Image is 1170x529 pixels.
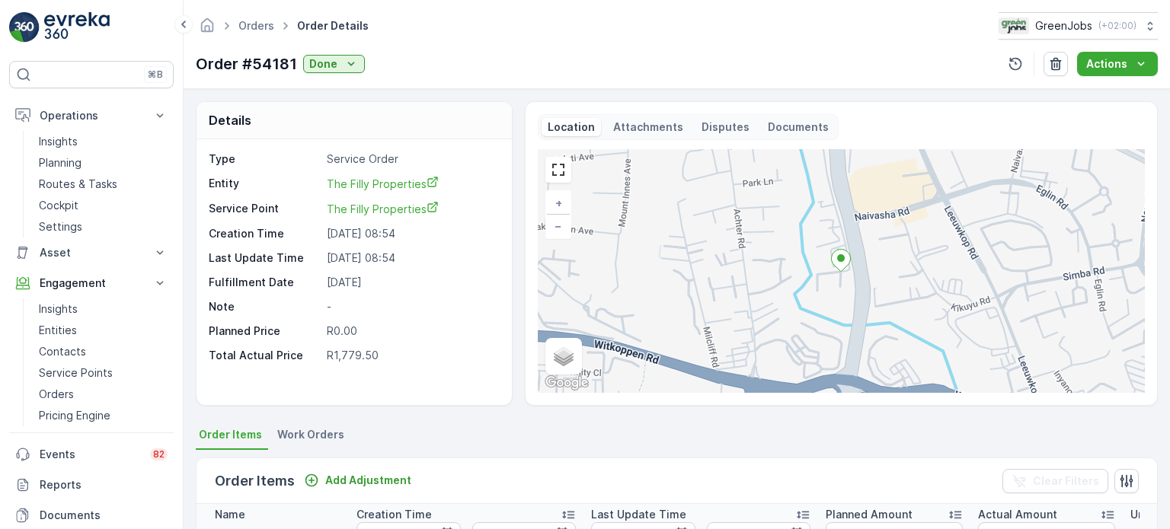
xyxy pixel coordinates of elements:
p: Documents [768,120,829,135]
p: [DATE] 08:54 [327,250,495,266]
button: Actions [1077,52,1158,76]
p: Order #54181 [196,53,297,75]
p: Last Update Time [591,507,686,522]
a: The Filly Properties [327,201,495,217]
p: - [327,299,495,314]
p: Done [309,56,337,72]
p: ( +02:00 ) [1098,20,1136,32]
a: Layers [547,339,580,373]
p: Add Adjustment [325,473,411,488]
a: Routes & Tasks [33,174,174,195]
p: Pricing Engine [39,408,110,423]
p: Asset [40,245,143,260]
p: Clear Filters [1033,473,1099,489]
a: The Filly Properties [327,176,495,192]
a: Cockpit [33,195,174,216]
button: Clear Filters [1002,469,1108,493]
p: Insights [39,301,78,317]
p: Name [215,507,245,522]
p: Operations [40,108,143,123]
p: Actual Amount [978,507,1057,522]
p: Engagement [40,276,143,291]
img: logo [9,12,40,43]
button: GreenJobs(+02:00) [999,12,1158,40]
p: Service Points [39,365,113,381]
p: [DATE] 08:54 [327,226,495,241]
p: Attachments [613,120,683,135]
p: Note [209,299,321,314]
p: Events [40,447,141,462]
a: Service Points [33,362,174,384]
a: Planning [33,152,174,174]
a: Settings [33,216,174,237]
p: Details [209,111,251,129]
p: 82 [153,448,165,460]
p: Entities [39,323,77,338]
a: Contacts [33,341,174,362]
button: Operations [9,100,174,131]
span: The Filly Properties [327,202,439,215]
a: Homepage [199,23,216,36]
p: Planned Amount [826,507,913,522]
p: Settings [39,219,82,234]
a: Orders [238,19,274,32]
p: GreenJobs [1035,18,1092,33]
p: Fulfillment Date [209,275,321,290]
button: Engagement [9,268,174,298]
img: Green_Jobs_Logo.png [999,18,1029,34]
span: The Filly Properties [327,177,439,190]
span: + [555,196,562,209]
img: Google [542,373,592,393]
p: Disputes [702,120,750,135]
a: Zoom Out [547,215,570,237]
a: Orders [33,384,174,405]
button: Add Adjustment [298,471,417,489]
p: Order Items [215,470,295,492]
p: Total Actual Price [209,348,303,363]
p: Type [209,151,321,167]
p: [DATE] [327,275,495,290]
a: Pricing Engine [33,405,174,426]
span: R0.00 [327,324,357,337]
span: Order Items [199,427,262,442]
span: − [555,219,562,232]
p: Service Order [327,151,495,167]
span: Order Details [294,18,372,33]
p: Orders [39,387,74,402]
span: Work Orders [277,427,344,442]
a: Events82 [9,439,174,470]
a: Zoom In [547,192,570,215]
p: Planning [39,155,82,170]
p: Creation Time [209,226,321,241]
img: logo_light-DOdMpM7g.png [44,12,110,43]
a: View Fullscreen [547,158,570,181]
p: Planned Price [209,323,280,339]
a: Insights [33,131,174,152]
p: Insights [39,134,78,149]
p: Entity [209,176,321,192]
a: Entities [33,320,174,341]
p: ⌘B [148,69,163,81]
p: Location [548,120,595,135]
p: Contacts [39,344,86,359]
p: Documents [40,508,168,523]
p: Cockpit [39,198,78,213]
p: Creation Time [356,507,432,522]
a: Open this area in Google Maps (opens a new window) [542,373,592,393]
span: R1,779.50 [327,349,379,362]
button: Asset [9,237,174,268]
p: Last Update Time [209,250,321,266]
p: Reports [40,477,168,492]
button: Done [303,55,365,73]
p: Actions [1086,56,1127,72]
p: Routes & Tasks [39,177,117,192]
a: Reports [9,470,174,500]
a: Insights [33,298,174,320]
p: Service Point [209,201,321,217]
